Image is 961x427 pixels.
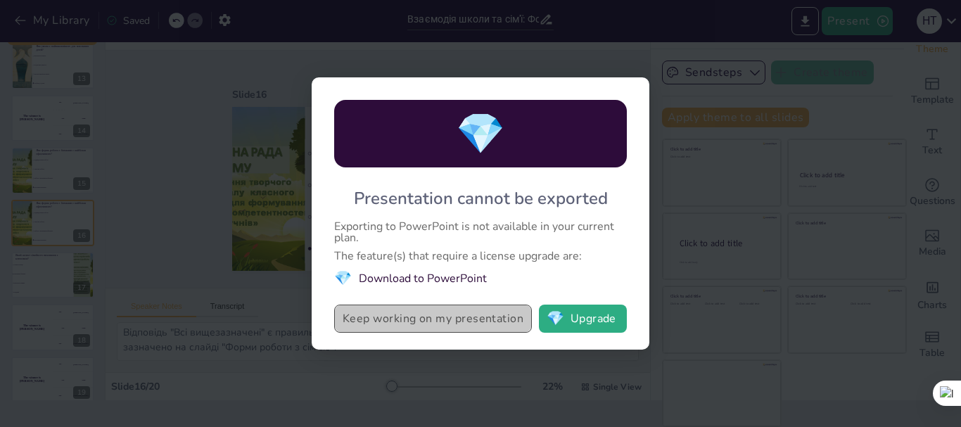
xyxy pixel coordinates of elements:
span: diamond [547,312,564,326]
li: Download to PowerPoint [334,269,627,288]
button: Keep working on my presentation [334,305,532,333]
span: diamond [334,269,352,288]
div: Presentation cannot be exported [354,187,608,210]
div: The feature(s) that require a license upgrade are: [334,250,627,262]
button: diamondUpgrade [539,305,627,333]
div: Exporting to PowerPoint is not available in your current plan. [334,221,627,243]
span: diamond [456,107,505,161]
